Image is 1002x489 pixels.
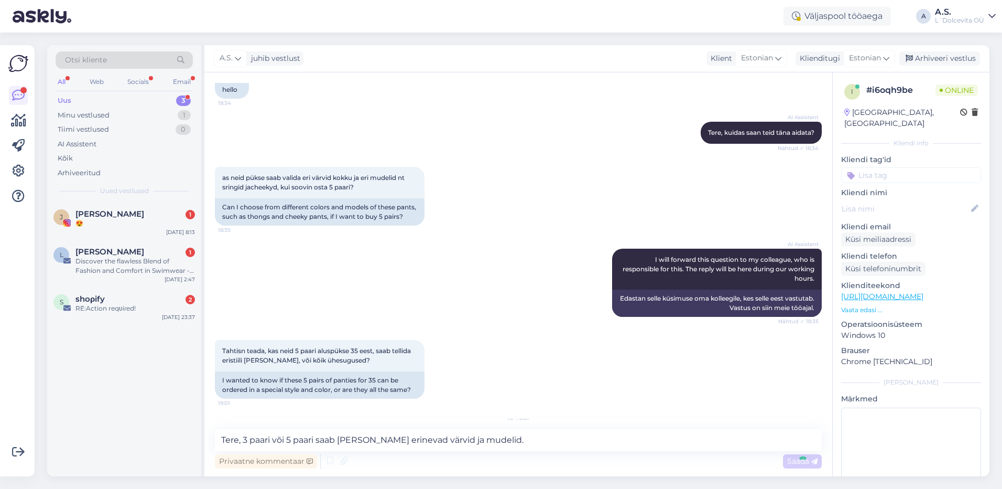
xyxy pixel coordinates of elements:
input: Lisa tag [841,167,981,183]
p: Windows 10 [841,330,981,341]
div: 1 [186,210,195,219]
a: [URL][DOMAIN_NAME] [841,292,923,301]
span: I will forward this question to my colleague, who is responsible for this. The reply will be here... [623,256,816,282]
p: Kliendi email [841,221,981,232]
span: Tere, kuidas saan teid täna aidata? [708,129,814,136]
span: 19:01 [218,399,257,407]
img: Askly Logo [8,54,28,73]
div: [DATE] 23:37 [162,313,195,321]
div: A.S. [935,8,984,16]
div: 3 [176,95,191,106]
div: hello [215,81,249,99]
div: Socials [125,75,151,89]
div: Küsi meiliaadressi [841,232,916,247]
p: Kliendi telefon [841,251,981,262]
span: Online [935,84,978,96]
span: L [60,251,63,259]
span: J [60,213,63,221]
div: juhib vestlust [247,53,300,64]
div: Kliendi info [841,139,981,148]
div: [DATE] 2:47 [165,275,195,283]
div: Web [88,75,106,89]
div: 😍 [75,219,195,228]
span: Lois [75,247,144,257]
div: L´Dolcevita OÜ [935,16,984,25]
div: Küsi telefoninumbrit [841,262,925,276]
a: A.S.L´Dolcevita OÜ [935,8,996,25]
div: All [56,75,68,89]
div: Minu vestlused [58,110,110,121]
div: Klient [706,53,732,64]
span: Estonian [849,52,881,64]
div: Uus [58,95,71,106]
span: AI Assistent [779,113,819,121]
span: 18:35 [218,226,257,234]
div: I wanted to know if these 5 pairs of panties for 35 can be ordered in a special style and color, ... [215,371,424,399]
div: [DATE] 8:13 [166,228,195,236]
span: Tahtisn teada, kas neid 5 paari aluspükse 35 eest, saab tellida eristiili [PERSON_NAME], või kõik... [222,347,412,364]
span: s [60,298,63,306]
div: Väljaspool tööaega [783,7,891,26]
p: Vaata edasi ... [841,305,981,315]
p: Kliendi tag'id [841,154,981,165]
div: [GEOGRAPHIC_DATA], [GEOGRAPHIC_DATA] [844,107,960,129]
div: 1 [186,248,195,257]
span: as neid pükse saab valida eri värvid kokku ja eri mudelid nt sringid jacheekyd, kui soovin osta 5... [222,174,406,191]
span: Estonian [741,52,773,64]
div: Klienditugi [796,53,840,64]
input: Lisa nimi [842,203,969,215]
div: Edastan selle küsimuse oma kolleegile, kes selle eest vastutab. Vastus on siin meie tööajal. [612,290,822,317]
div: Discover the flawless Blend of Fashion and Comfort in Swimwear - <07:47:23.091 [DATE]> [75,257,195,275]
div: Arhiveeritud [58,168,101,178]
p: Operatsioonisüsteem [841,319,981,330]
span: Otsi kliente [65,55,107,66]
span: i [851,88,853,95]
span: Uued vestlused [100,186,149,196]
span: AI Assistent [779,240,819,248]
div: # i6oqh9be [866,84,935,97]
span: Nähtud ✓ 18:35 [778,317,819,325]
div: AI Assistent [58,139,96,150]
span: A.S. [220,52,233,64]
div: Email [171,75,193,89]
p: Brauser [841,345,981,356]
p: Märkmed [841,394,981,405]
p: Klienditeekond [841,280,981,291]
div: Can I choose from different colors and models of these pants, such as thongs and cheeky pants, if... [215,198,424,226]
div: Tiimi vestlused [58,124,109,135]
div: A [916,9,931,24]
div: [DATE] [215,417,822,426]
div: Kõik [58,153,73,164]
div: Arhiveeri vestlus [899,51,980,66]
div: 2 [186,295,195,304]
span: shoρif͏y [75,294,105,304]
div: 1 [178,110,191,121]
div: 0 [176,124,191,135]
span: 18:34 [218,99,257,107]
div: RE:Action͏ reqυiɾed͏! [75,304,195,313]
span: Jane Merela [75,209,144,219]
p: Chrome [TECHNICAL_ID] [841,356,981,367]
p: Kliendi nimi [841,187,981,198]
span: Nähtud ✓ 18:34 [778,144,819,152]
div: [PERSON_NAME] [841,378,981,387]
